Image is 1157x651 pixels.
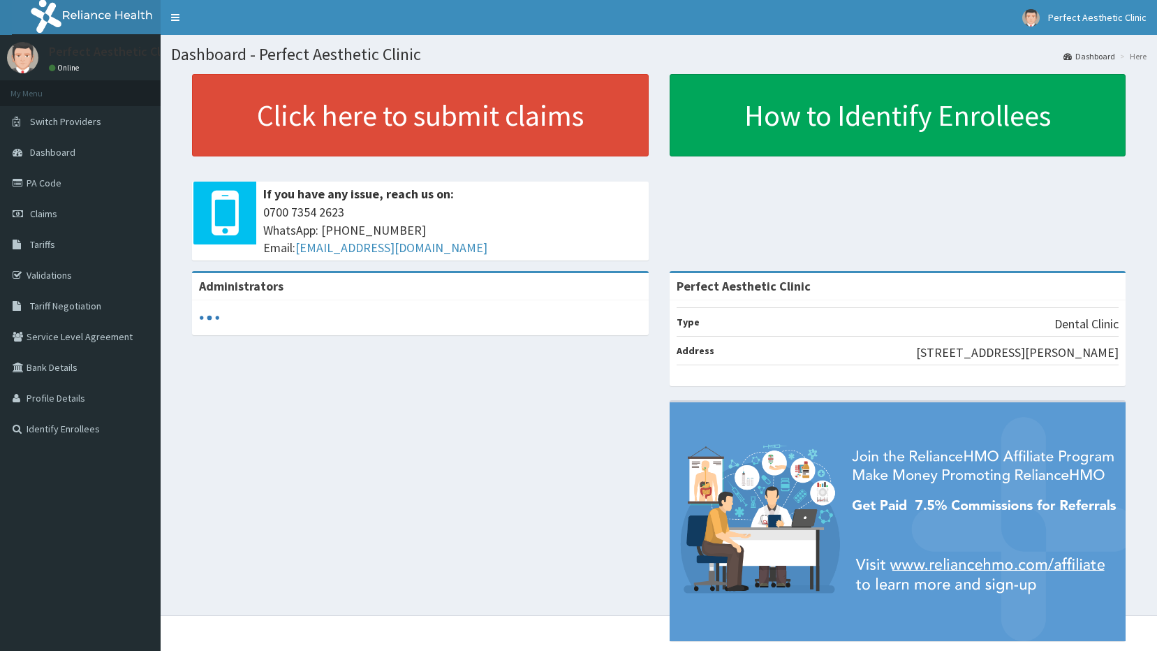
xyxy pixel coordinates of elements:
[30,238,55,251] span: Tariffs
[30,146,75,159] span: Dashboard
[7,42,38,73] img: User Image
[916,344,1119,362] p: [STREET_ADDRESS][PERSON_NAME]
[263,203,642,257] span: 0700 7354 2623 WhatsApp: [PHONE_NUMBER] Email:
[30,115,101,128] span: Switch Providers
[49,63,82,73] a: Online
[1063,50,1115,62] a: Dashboard
[30,207,57,220] span: Claims
[677,278,811,294] strong: Perfect Aesthetic Clinic
[199,278,283,294] b: Administrators
[677,344,714,357] b: Address
[30,300,101,312] span: Tariff Negotiation
[1054,315,1119,333] p: Dental Clinic
[192,74,649,156] a: Click here to submit claims
[263,186,454,202] b: If you have any issue, reach us on:
[1048,11,1147,24] span: Perfect Aesthetic Clinic
[295,240,487,256] a: [EMAIL_ADDRESS][DOMAIN_NAME]
[670,74,1126,156] a: How to Identify Enrollees
[1022,9,1040,27] img: User Image
[670,402,1126,641] img: provider-team-banner.png
[1117,50,1147,62] li: Here
[677,316,700,328] b: Type
[49,45,179,58] p: Perfect Aesthetic Clinic
[199,307,220,328] svg: audio-loading
[171,45,1147,64] h1: Dashboard - Perfect Aesthetic Clinic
